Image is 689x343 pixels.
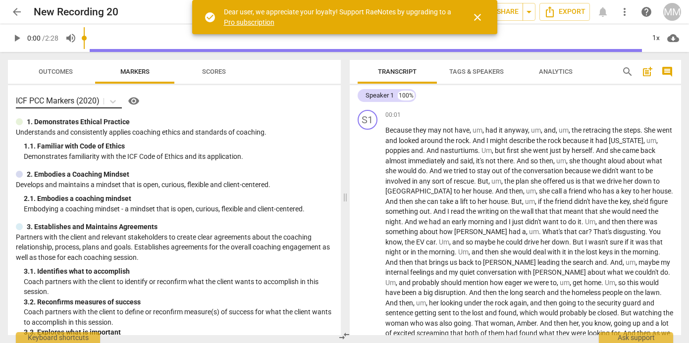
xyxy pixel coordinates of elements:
[633,197,650,205] span: she'd
[622,66,634,78] span: search
[582,157,608,165] span: thought
[613,228,645,236] span: disgusting
[645,228,649,236] span: .
[452,218,468,226] span: early
[583,126,612,134] span: retracing
[455,126,470,134] span: have
[446,177,454,185] span: of
[27,169,129,180] p: 2. Embodies a Coaching Mindset
[671,187,673,195] span: .
[645,167,653,175] span: be
[385,207,420,215] span: something
[511,197,522,205] span: But
[579,228,588,236] span: car
[656,137,658,145] span: ,
[578,218,582,226] span: it
[473,137,486,145] span: And
[419,218,429,226] span: we
[398,91,415,100] div: 100%
[653,177,660,185] span: to
[539,68,573,75] span: Analytics
[538,197,543,205] span: if
[569,126,572,134] span: ,
[429,167,443,175] span: And
[469,137,473,145] span: .
[620,197,630,205] span: key
[27,222,158,232] p: 3. Establishes and Maintains Agreements
[646,137,656,145] span: Filler word
[491,177,501,185] span: Filler word
[590,137,595,145] span: it
[476,157,485,165] span: it's
[447,157,460,165] span: and
[646,157,662,165] span: what
[385,228,420,236] span: something
[512,218,525,226] span: just
[608,157,627,165] span: aloud
[620,167,637,175] span: want
[640,126,644,134] span: .
[385,177,412,185] span: involved
[612,218,627,226] span: then
[555,197,574,205] span: friend
[478,147,481,154] span: .
[495,218,509,226] span: and
[469,167,477,175] span: to
[643,137,646,145] span: ,
[477,167,492,175] span: stay
[460,197,470,205] span: lift
[435,238,439,246] span: .
[536,187,539,195] span: ,
[24,194,333,204] div: 2. 1. Embodies a coaching mindset
[576,177,582,185] span: is
[596,147,610,154] span: And
[568,218,578,226] span: do
[637,3,655,21] a: Help
[509,137,536,145] span: describe
[640,147,655,154] span: back
[24,204,333,214] p: Embodying a coaching mindset - a mindset that is open, curious, flexible and client-centered.
[429,218,442,226] span: had
[644,218,657,226] span: was
[468,218,495,226] span: morning
[637,167,645,175] span: to
[427,197,440,205] span: can
[439,228,454,236] span: how
[433,207,447,215] span: And
[402,238,405,246] span: ,
[521,147,533,154] span: she
[399,197,415,205] span: then
[398,167,418,175] span: would
[482,6,519,18] span: Share
[641,66,653,78] span: post_add
[495,187,509,195] span: And
[599,207,612,215] span: she
[632,207,648,215] span: need
[16,127,333,138] p: Understands and consistently applies coaching ethics and standards of coaching.
[616,187,621,195] span: a
[663,3,681,21] button: MM
[539,228,542,236] span: .
[504,167,512,175] span: of
[585,207,599,215] span: that
[627,218,644,226] span: there
[421,137,444,145] span: around
[492,167,504,175] span: out
[128,95,140,107] span: visibility
[522,197,525,205] span: ,
[443,167,454,175] span: we
[420,207,430,215] span: out
[526,187,536,195] span: Filler word
[509,228,522,236] span: had
[488,177,491,185] span: ,
[602,167,620,175] span: didn't
[563,147,572,154] span: by
[607,177,623,185] span: drive
[489,197,508,205] span: house
[620,64,636,80] button: Search
[426,167,429,175] span: .
[412,177,419,185] span: in
[588,228,593,236] span: ?
[122,93,142,109] a: Help
[454,167,469,175] span: tried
